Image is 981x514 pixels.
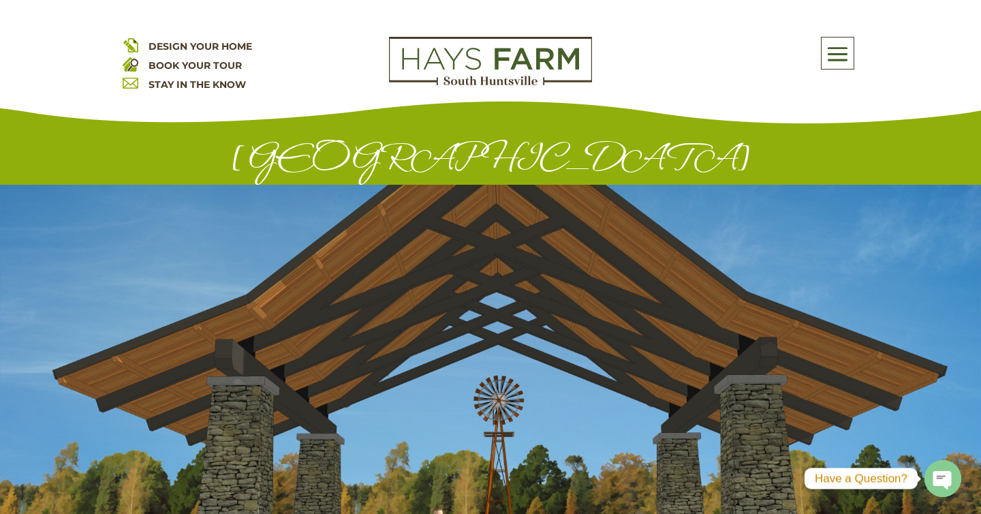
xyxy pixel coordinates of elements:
a: STAY IN THE KNOW [149,78,246,91]
h1: [GEOGRAPHIC_DATA] [123,138,858,185]
a: BOOK YOUR TOUR [149,59,242,72]
img: book your home tour [123,56,138,72]
a: hays farm homes huntsville development [389,76,592,89]
img: Logo [389,37,592,86]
